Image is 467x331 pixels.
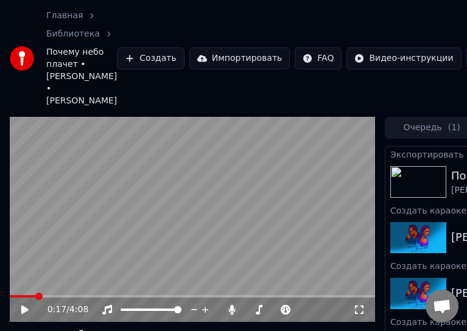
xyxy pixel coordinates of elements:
[426,290,458,322] a: Открытый чат
[117,47,184,69] button: Создать
[47,304,77,316] div: /
[346,47,461,69] button: Видео-инструкции
[46,10,83,22] a: Главная
[448,122,460,134] span: ( 1 )
[10,46,34,71] img: youka
[46,46,117,107] span: Почему небо плачет • [PERSON_NAME] • [PERSON_NAME]
[69,304,88,316] span: 4:08
[189,47,290,69] button: Импортировать
[47,304,66,316] span: 0:17
[46,10,117,107] nav: breadcrumb
[295,47,342,69] button: FAQ
[46,28,100,40] a: Библиотека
